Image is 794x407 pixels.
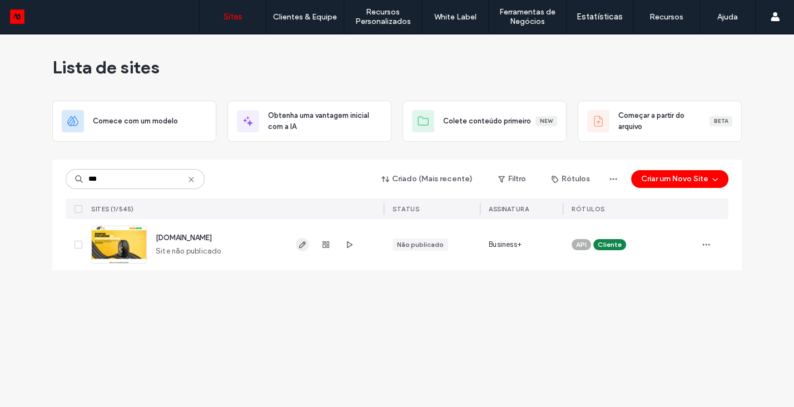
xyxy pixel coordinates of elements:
[224,12,242,22] label: Sites
[489,239,522,250] span: Business+
[717,12,738,22] label: Ajuda
[268,110,382,132] span: Obtenha uma vantagem inicial com a IA
[156,234,212,242] a: [DOMAIN_NAME]
[542,170,600,188] button: Rótulos
[649,12,683,22] label: Recursos
[372,170,483,188] button: Criado (Mais recente)
[52,56,160,78] span: Lista de sites
[576,240,587,250] span: API
[273,12,337,22] label: Clientes & Equipe
[397,240,444,250] div: Não publicado
[393,205,419,213] span: STATUS
[577,12,623,22] label: Estatísticas
[434,12,477,22] label: White Label
[709,116,732,126] div: Beta
[52,101,216,142] div: Comece com um modelo
[93,116,178,127] span: Comece com um modelo
[25,8,53,18] span: Ajuda
[578,101,742,142] div: Começar a partir do arquivoBeta
[631,170,728,188] button: Criar um Novo Site
[598,240,622,250] span: Cliente
[227,101,391,142] div: Obtenha uma vantagem inicial com a IA
[487,170,537,188] button: Filtro
[572,205,605,213] span: Rótulos
[489,7,566,26] label: Ferramentas de Negócios
[91,205,134,213] span: Sites (1/545)
[489,205,529,213] span: Assinatura
[443,116,531,127] span: Colete conteúdo primeiro
[618,110,709,132] span: Começar a partir do arquivo
[535,116,557,126] div: New
[403,101,567,142] div: Colete conteúdo primeiroNew
[344,7,421,26] label: Recursos Personalizados
[156,246,221,257] span: Site não publicado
